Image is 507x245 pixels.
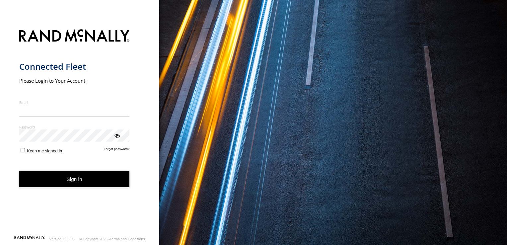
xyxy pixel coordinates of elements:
[49,237,75,241] div: Version: 305.03
[19,25,140,235] form: main
[19,171,130,187] button: Sign in
[79,237,145,241] div: © Copyright 2025 -
[113,132,120,138] div: ViewPassword
[14,236,45,242] a: Visit our Website
[104,147,130,153] a: Forgot password?
[21,148,25,152] input: Keep me signed in
[19,77,130,84] h2: Please Login to Your Account
[19,124,130,129] label: Password
[110,237,145,241] a: Terms and Conditions
[19,61,130,72] h1: Connected Fleet
[19,100,130,105] label: Email
[27,148,62,153] span: Keep me signed in
[19,28,130,45] img: Rand McNally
